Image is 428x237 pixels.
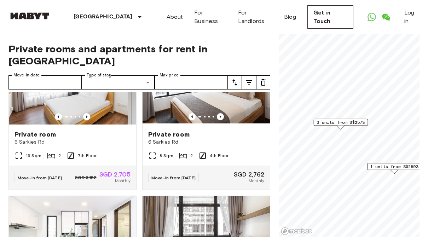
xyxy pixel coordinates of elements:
[370,163,418,170] span: 1 units from S$2893
[8,75,82,89] input: Choose date
[190,152,193,159] span: 2
[317,119,365,126] span: 3 units from S$2573
[284,13,296,21] a: Blog
[15,139,131,146] span: 6 Sarkies Rd
[365,10,379,24] a: Open WhatsApp
[404,8,420,25] a: Log in
[75,174,96,181] span: SGD 3,182
[256,75,270,89] button: tune
[58,152,61,159] span: 2
[160,72,179,78] label: Max price
[78,152,97,159] span: 7th Floor
[281,227,312,235] a: Mapbox logo
[217,113,224,120] button: Previous image
[142,39,270,190] a: Marketing picture of unit SG-01-002-005-02Previous imagePrevious imagePrivate room6 Sarkies Rd8 S...
[194,8,227,25] a: For Business
[148,139,264,146] span: 6 Sarkies Rd
[238,8,273,25] a: For Landlords
[74,13,133,21] p: [GEOGRAPHIC_DATA]
[160,152,173,159] span: 8 Sqm
[87,72,111,78] label: Type of stay
[13,72,40,78] label: Move-in date
[210,152,229,159] span: 4th Floor
[234,171,264,178] span: SGD 2,762
[189,113,196,120] button: Previous image
[26,152,41,159] span: 19 Sqm
[8,43,270,67] span: Private rooms and apartments for rent in [GEOGRAPHIC_DATA]
[115,178,131,184] span: Monthly
[8,39,137,190] a: Marketing picture of unit SG-01-003-012-01Previous imagePrevious imagePrivate room6 Sarkies Rd19 ...
[15,130,56,139] span: Private room
[367,163,422,174] div: Map marker
[99,171,131,178] span: SGD 2,705
[313,119,368,130] div: Map marker
[148,130,190,139] span: Private room
[18,175,62,180] span: Move-in from [DATE]
[55,113,62,120] button: Previous image
[307,5,353,29] a: Get in Touch
[242,75,256,89] button: tune
[249,178,264,184] span: Monthly
[151,175,196,180] span: Move-in from [DATE]
[228,75,242,89] button: tune
[379,10,393,24] a: Open WeChat
[83,113,90,120] button: Previous image
[167,13,183,21] a: About
[8,12,51,19] img: Habyt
